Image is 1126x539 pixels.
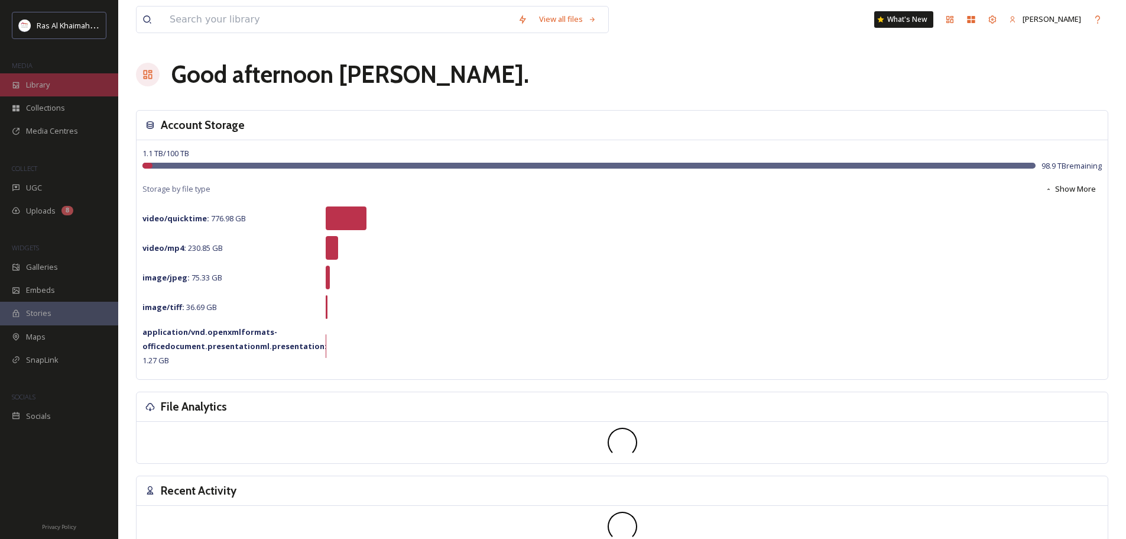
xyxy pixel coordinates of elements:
[142,243,223,253] span: 230.85 GB
[142,243,186,253] strong: video/mp4 :
[12,243,39,252] span: WIDGETS
[142,272,190,283] strong: image/jpeg :
[1039,177,1102,201] button: Show More
[37,20,204,31] span: Ras Al Khaimah Tourism Development Authority
[1023,14,1081,24] span: [PERSON_NAME]
[26,262,58,273] span: Galleries
[142,327,327,366] span: 1.27 GB
[171,57,529,92] h1: Good afternoon [PERSON_NAME] .
[142,272,222,283] span: 75.33 GB
[1041,160,1102,172] span: 98.9 TB remaining
[142,213,246,224] span: 776.98 GB
[61,206,73,215] div: 8
[161,398,227,415] h3: File Analytics
[12,164,37,173] span: COLLECT
[161,117,245,134] h3: Account Storage
[26,331,46,343] span: Maps
[142,327,327,351] strong: application/vnd.openxmlformats-officedocument.presentationml.presentation :
[42,523,76,531] span: Privacy Policy
[142,213,209,224] strong: video/quicktime :
[19,20,31,31] img: Logo_RAKTDA_RGB-01.png
[26,79,50,91] span: Library
[1003,8,1087,31] a: [PERSON_NAME]
[26,182,42,193] span: UGC
[142,183,210,195] span: Storage by file type
[26,205,56,217] span: Uploads
[26,354,59,366] span: SnapLink
[142,148,189,159] span: 1.1 TB / 100 TB
[42,519,76,533] a: Privacy Policy
[161,482,236,499] h3: Recent Activity
[12,61,33,70] span: MEDIA
[142,302,217,312] span: 36.69 GB
[26,125,78,137] span: Media Centres
[874,11,933,28] a: What's New
[26,285,55,296] span: Embeds
[12,392,35,401] span: SOCIALS
[26,411,51,422] span: Socials
[533,8,602,31] a: View all files
[142,302,184,312] strong: image/tiff :
[164,7,512,33] input: Search your library
[26,102,65,114] span: Collections
[26,308,51,319] span: Stories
